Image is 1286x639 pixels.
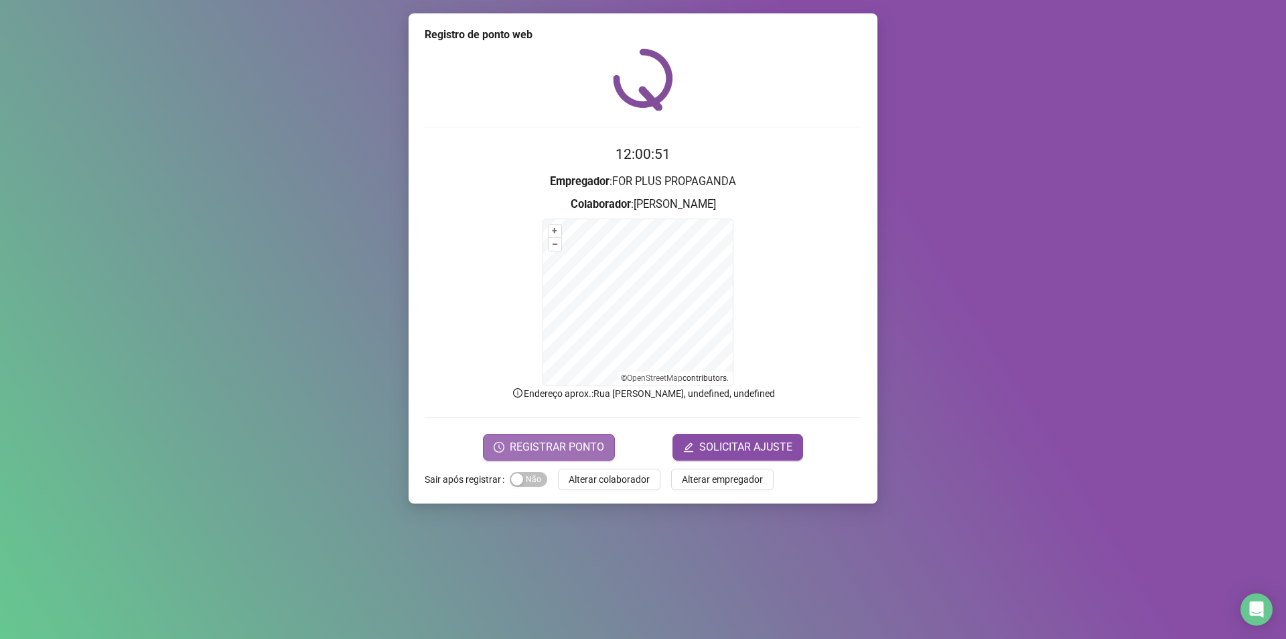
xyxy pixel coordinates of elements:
p: Endereço aprox. : Rua [PERSON_NAME], undefined, undefined [425,386,861,401]
span: edit [683,442,694,453]
span: clock-circle [494,442,504,453]
div: Open Intercom Messenger [1240,593,1273,626]
button: REGISTRAR PONTO [483,434,615,461]
button: editSOLICITAR AJUSTE [672,434,803,461]
img: QRPoint [613,48,673,111]
li: © contributors. [621,373,729,383]
strong: Empregador [550,175,610,188]
button: – [549,238,561,251]
span: Alterar colaborador [569,472,650,487]
span: info-circle [512,387,524,399]
span: SOLICITAR AJUSTE [699,439,792,455]
h3: : [PERSON_NAME] [425,196,861,213]
span: Alterar empregador [682,472,763,487]
time: 12:00:51 [616,146,670,162]
span: REGISTRAR PONTO [510,439,604,455]
button: Alterar colaborador [558,469,660,490]
strong: Colaborador [571,198,631,211]
div: Registro de ponto web [425,27,861,43]
button: Alterar empregador [671,469,774,490]
h3: : FOR PLUS PROPAGANDA [425,173,861,190]
a: OpenStreetMap [627,373,683,383]
label: Sair após registrar [425,469,510,490]
button: + [549,225,561,237]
